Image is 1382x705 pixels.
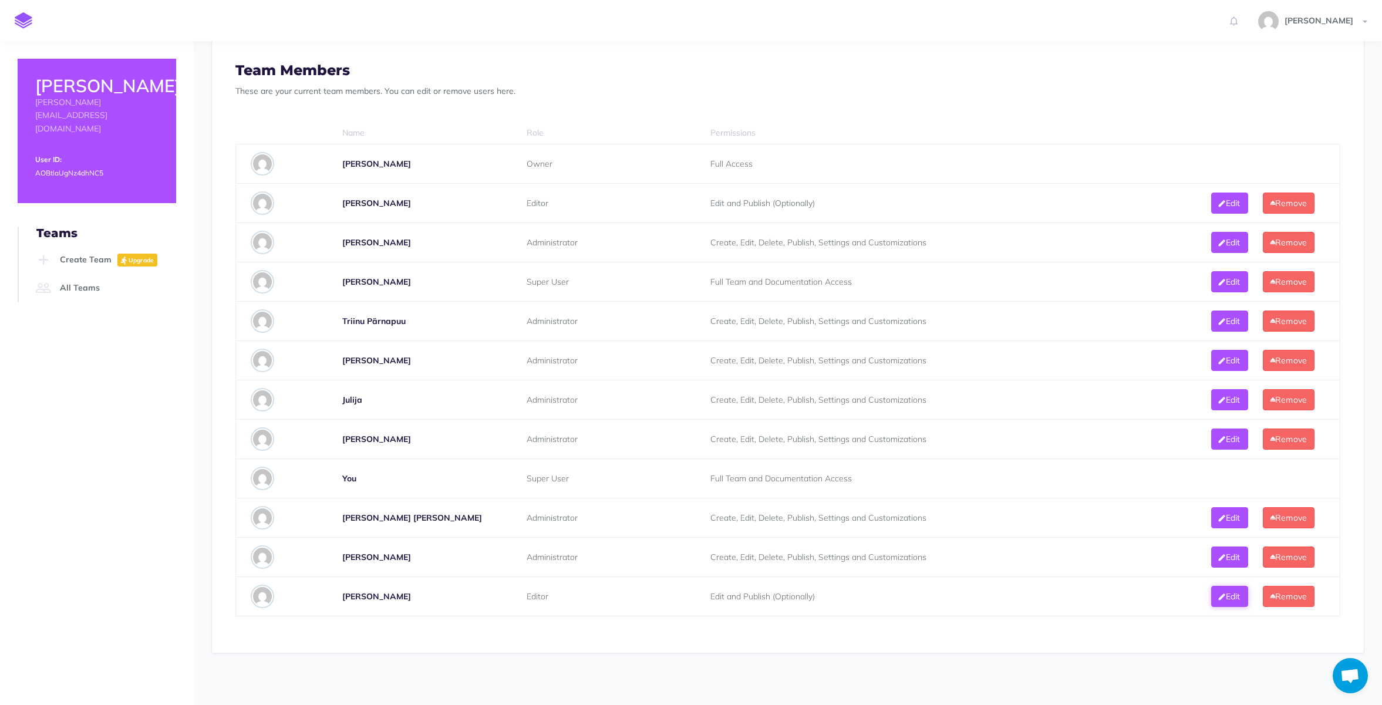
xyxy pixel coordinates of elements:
td: Edit and Publish (Optionally) [696,577,1156,616]
button: Remove [1263,547,1315,568]
button: Remove [1263,350,1315,371]
div: Super User [527,271,681,292]
small: AOBtlaUgNz4dhNC5 [35,168,103,177]
button: Remove [1263,271,1315,292]
p: These are your current team members. You can edit or remove users here. [235,85,1340,97]
span: You [342,473,356,484]
img: 04dfba1875f11d852eb94da576efee55.jpg [251,270,274,294]
td: Full Team and Documentation Access [696,459,1156,498]
td: Full Access [696,144,1156,184]
div: Administrator [527,507,681,528]
span: [PERSON_NAME] [342,434,411,444]
img: 66b7dc75d2beb2ffd525385d77c6835a.jpg [251,191,274,215]
td: Create, Edit, Delete, Publish, Settings and Customizations [696,420,1156,459]
h4: Teams [36,227,176,240]
button: Remove [1263,232,1315,253]
div: Administrator [527,389,681,410]
span: [PERSON_NAME] [342,552,411,562]
button: Edit [1211,507,1248,528]
span: [PERSON_NAME] [342,591,411,602]
div: Super User [527,468,681,489]
span: Julija [342,394,362,405]
img: 0bf3c2874891d965dab3c1b08e631cda.jpg [251,506,274,529]
img: aa7301426420c38ba8f22c124cda797b.jpg [251,545,274,569]
div: Editor [527,586,681,607]
button: Edit [1211,193,1248,214]
button: Edit [1211,271,1248,292]
td: Create, Edit, Delete, Publish, Settings and Customizations [696,498,1156,538]
h2: [PERSON_NAME] [35,76,159,96]
button: Edit [1211,586,1248,607]
td: Edit and Publish (Optionally) [696,184,1156,223]
button: Remove [1263,586,1315,607]
div: Avatud vestlus [1333,658,1368,693]
div: Administrator [527,311,681,332]
img: 31ca6b76c58a41dfc3662d81e4fc32f0.jpg [251,467,274,490]
th: Name [328,122,511,144]
button: Remove [1263,193,1315,214]
button: Edit [1211,389,1248,410]
h3: Team Members [235,63,1340,78]
span: [PERSON_NAME] [342,158,411,169]
td: Create, Edit, Delete, Publish, Settings and Customizations [696,380,1156,420]
button: Remove [1263,311,1315,332]
span: [PERSON_NAME] [342,198,411,208]
td: Create, Edit, Delete, Publish, Settings and Customizations [696,538,1156,577]
td: Full Team and Documentation Access [696,262,1156,302]
img: 2854b97df9ddaa6f4a76baa934049ffd.jpg [251,152,274,176]
img: 951b87a8cb605b122b1bbabe8e8a3e07.jpg [251,585,274,608]
span: [PERSON_NAME] [1279,15,1359,26]
td: Create, Edit, Delete, Publish, Settings and Customizations [696,341,1156,380]
button: Edit [1211,429,1248,450]
a: Create Team Upgrade [33,246,176,274]
button: Edit [1211,311,1248,332]
img: ee65855e18b60f7c6c31020ba47c0764.jpg [251,427,274,451]
button: Edit [1211,547,1248,568]
td: Create, Edit, Delete, Publish, Settings and Customizations [696,302,1156,341]
span: Triinu Pärnapuu [342,316,406,326]
img: 7ea20cf921212ddb97c613fb58313f69.jpg [251,388,274,411]
th: Permissions [696,122,1156,144]
img: b973f9cec6c82e7e8c6056ce172330ca.jpg [251,231,274,254]
img: 630b0edcb09e2867cb6f5d9ab3c7654e.jpg [251,349,274,372]
div: Administrator [527,232,681,253]
img: logo-mark.svg [15,12,32,29]
td: Create, Edit, Delete, Publish, Settings and Customizations [696,223,1156,262]
img: 31ca6b76c58a41dfc3662d81e4fc32f0.jpg [1258,11,1279,32]
div: Editor [527,193,681,214]
th: Role [512,122,696,144]
button: Remove [1263,429,1315,450]
button: Remove [1263,389,1315,410]
div: Owner [527,153,681,174]
div: Administrator [527,547,681,568]
small: User ID: [35,155,62,164]
img: d4675f8dede2e95927eeb59e59de90ae.jpg [251,309,274,333]
span: [PERSON_NAME] [342,355,411,366]
span: [PERSON_NAME] [342,237,411,248]
div: Administrator [527,350,681,371]
span: [PERSON_NAME] [PERSON_NAME] [342,512,482,523]
span: [PERSON_NAME] [342,276,411,287]
small: Upgrade [129,257,154,264]
p: [PERSON_NAME][EMAIL_ADDRESS][DOMAIN_NAME] [35,96,159,135]
button: Edit [1211,350,1248,371]
button: Edit [1211,232,1248,253]
a: All Teams [33,274,176,302]
div: Administrator [527,429,681,450]
button: Remove [1263,507,1315,528]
